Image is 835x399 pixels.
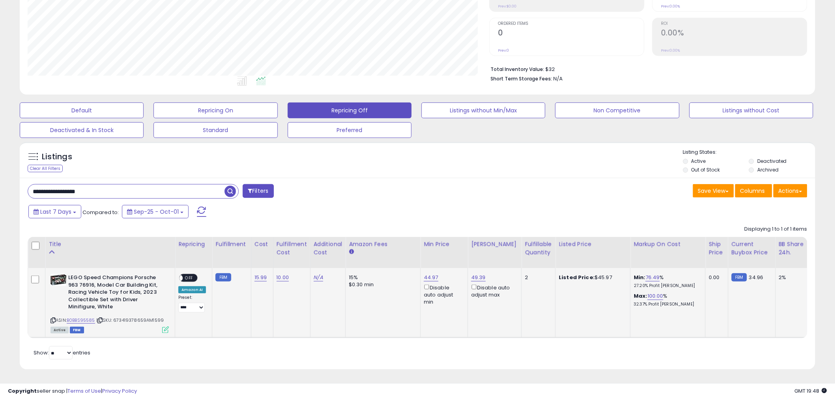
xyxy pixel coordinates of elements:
[96,317,164,323] span: | SKU: 673419378659AM1599
[51,274,169,332] div: ASIN:
[491,66,544,73] b: Total Inventory Value:
[102,387,137,395] a: Privacy Policy
[661,48,680,53] small: Prev: 0.00%
[709,240,725,257] div: Ship Price
[51,274,66,286] img: 51PRTUPLTEL._SL40_.jpg
[634,240,702,248] div: Markup on Cost
[648,292,663,300] a: 100.00
[178,286,206,293] div: Amazon AI
[20,103,144,118] button: Default
[277,274,289,282] a: 10.00
[349,240,417,248] div: Amazon Fees
[288,103,412,118] button: Repricing Off
[424,274,438,282] a: 44.97
[498,48,509,53] small: Prev: 0
[735,184,772,198] button: Columns
[67,387,101,395] a: Terms of Use
[559,274,595,281] b: Listed Price:
[691,158,706,164] label: Active
[693,184,734,198] button: Save View
[277,240,307,257] div: Fulfillment Cost
[779,240,808,257] div: BB Share 24h.
[491,75,552,82] b: Short Term Storage Fees:
[634,274,699,289] div: %
[215,273,231,282] small: FBM
[122,205,189,218] button: Sep-25 - Oct-01
[709,274,722,281] div: 0.00
[757,158,787,164] label: Deactivated
[634,293,699,307] div: %
[178,295,206,313] div: Preset:
[178,240,209,248] div: Repricing
[498,4,517,9] small: Prev: $0.00
[424,240,464,248] div: Min Price
[745,226,807,233] div: Displaying 1 to 1 of 1 items
[49,240,172,248] div: Title
[498,28,644,39] h2: 0
[349,281,414,288] div: $0.30 min
[134,208,179,216] span: Sep-25 - Oct-01
[740,187,765,195] span: Columns
[67,317,95,324] a: B0BBS95585
[661,22,807,26] span: ROI
[154,122,277,138] button: Standard
[661,4,680,9] small: Prev: 0.00%
[525,274,549,281] div: 2
[51,327,69,334] span: All listings currently available for purchase on Amazon
[779,274,805,281] div: 2%
[683,149,815,156] p: Listing States:
[255,240,270,248] div: Cost
[795,387,827,395] span: 2025-10-14 19:48 GMT
[20,122,144,138] button: Deactivated & In Stock
[68,274,164,313] b: LEGO Speed Champions Porsche 963 76916, Model Car Building Kit, Racing Vehicle Toy for Kids, 2023...
[349,248,354,255] small: Amazon Fees.
[732,273,747,282] small: FBM
[349,274,414,281] div: 15%
[255,274,267,282] a: 15.99
[732,240,772,257] div: Current Buybox Price
[314,240,343,257] div: Additional Cost
[634,302,699,307] p: 32.37% Profit [PERSON_NAME]
[559,274,624,281] div: $45.97
[40,208,71,216] span: Last 7 Days
[28,165,63,172] div: Clear All Filters
[421,103,545,118] button: Listings without Min/Max
[749,274,764,281] span: 34.96
[8,387,37,395] strong: Copyright
[42,151,72,162] h5: Listings
[498,22,644,26] span: Ordered Items
[215,240,247,248] div: Fulfillment
[634,283,699,289] p: 27.20% Profit [PERSON_NAME]
[773,184,807,198] button: Actions
[34,349,90,356] span: Show: entries
[646,274,660,282] a: 76.49
[424,283,462,306] div: Disable auto adjust min
[631,237,706,268] th: The percentage added to the cost of goods (COGS) that forms the calculator for Min & Max prices.
[634,292,648,300] b: Max:
[559,240,627,248] div: Listed Price
[8,388,137,395] div: seller snap | |
[689,103,813,118] button: Listings without Cost
[691,166,720,173] label: Out of Stock
[288,122,412,138] button: Preferred
[70,327,84,334] span: FBM
[553,75,563,82] span: N/A
[757,166,779,173] label: Archived
[154,103,277,118] button: Repricing On
[471,274,486,282] a: 49.39
[314,274,323,282] a: N/A
[82,209,119,216] span: Compared to:
[28,205,81,218] button: Last 7 Days
[491,64,801,73] li: $32
[634,274,646,281] b: Min:
[525,240,552,257] div: Fulfillable Quantity
[555,103,679,118] button: Non Competitive
[243,184,273,198] button: Filters
[661,28,807,39] h2: 0.00%
[183,275,195,282] span: OFF
[471,240,518,248] div: [PERSON_NAME]
[471,283,515,298] div: Disable auto adjust max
